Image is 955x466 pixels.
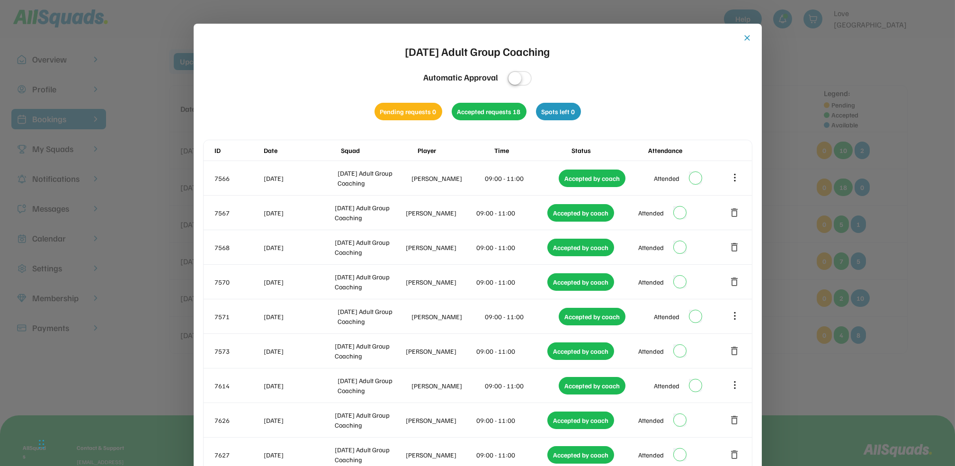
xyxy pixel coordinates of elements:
[547,273,614,291] div: Accepted by coach
[215,242,262,252] div: 7568
[477,415,546,425] div: 09:00 - 11:00
[341,145,416,155] div: Squad
[264,208,333,218] div: [DATE]
[729,345,741,357] button: delete
[536,103,581,120] div: Spots left 0
[729,449,741,460] button: delete
[477,450,546,460] div: 09:00 - 11:00
[547,239,614,256] div: Accepted by coach
[264,173,336,183] div: [DATE]
[654,312,679,322] div: Attended
[477,242,546,252] div: 09:00 - 11:00
[571,145,646,155] div: Status
[335,410,404,430] div: [DATE] Adult Group Coaching
[477,277,546,287] div: 09:00 - 11:00
[406,208,475,218] div: [PERSON_NAME]
[423,71,498,84] div: Automatic Approval
[264,312,336,322] div: [DATE]
[477,208,546,218] div: 09:00 - 11:00
[335,341,404,361] div: [DATE] Adult Group Coaching
[335,237,404,257] div: [DATE] Adult Group Coaching
[215,173,262,183] div: 7566
[559,170,625,187] div: Accepted by coach
[547,342,614,360] div: Accepted by coach
[452,103,527,120] div: Accepted requests 18
[547,412,614,429] div: Accepted by coach
[264,415,333,425] div: [DATE]
[411,312,483,322] div: [PERSON_NAME]
[215,277,262,287] div: 7570
[477,346,546,356] div: 09:00 - 11:00
[375,103,442,120] div: Pending requests 0
[338,306,410,326] div: [DATE] Adult Group Coaching
[418,145,492,155] div: Player
[215,450,262,460] div: 7627
[335,445,404,465] div: [DATE] Adult Group Coaching
[406,242,475,252] div: [PERSON_NAME]
[729,414,741,426] button: delete
[559,377,625,394] div: Accepted by coach
[215,312,262,322] div: 7571
[638,208,664,218] div: Attended
[729,276,741,287] button: delete
[485,381,557,391] div: 09:00 - 11:00
[547,204,614,222] div: Accepted by coach
[335,203,404,223] div: [DATE] Adult Group Coaching
[406,277,475,287] div: [PERSON_NAME]
[338,168,410,188] div: [DATE] Adult Group Coaching
[638,450,664,460] div: Attended
[494,145,569,155] div: Time
[559,308,625,325] div: Accepted by coach
[729,242,741,253] button: delete
[411,381,483,391] div: [PERSON_NAME]
[638,242,664,252] div: Attended
[338,376,410,395] div: [DATE] Adult Group Coaching
[638,346,664,356] div: Attended
[406,450,475,460] div: [PERSON_NAME]
[335,272,404,292] div: [DATE] Adult Group Coaching
[215,415,262,425] div: 7626
[264,145,339,155] div: Date
[405,43,550,60] div: [DATE] Adult Group Coaching
[638,277,664,287] div: Attended
[654,381,679,391] div: Attended
[215,381,262,391] div: 7614
[485,312,557,322] div: 09:00 - 11:00
[406,415,475,425] div: [PERSON_NAME]
[264,381,336,391] div: [DATE]
[485,173,557,183] div: 09:00 - 11:00
[411,173,483,183] div: [PERSON_NAME]
[264,242,333,252] div: [DATE]
[638,415,664,425] div: Attended
[264,277,333,287] div: [DATE]
[215,145,262,155] div: ID
[654,173,679,183] div: Attended
[264,450,333,460] div: [DATE]
[406,346,475,356] div: [PERSON_NAME]
[743,33,752,43] button: close
[215,346,262,356] div: 7573
[215,208,262,218] div: 7567
[648,145,723,155] div: Attendance
[547,446,614,464] div: Accepted by coach
[264,346,333,356] div: [DATE]
[729,207,741,218] button: delete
